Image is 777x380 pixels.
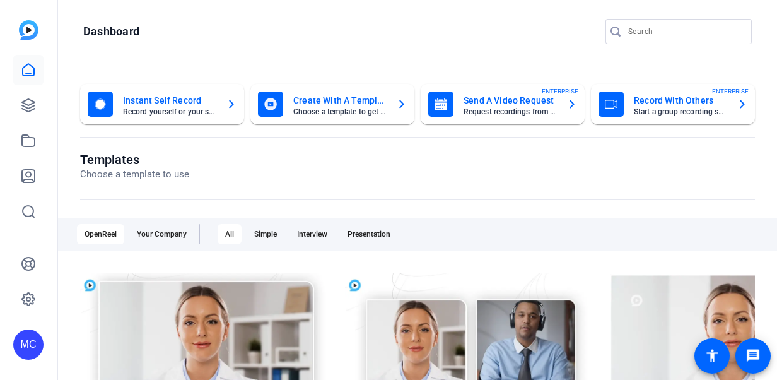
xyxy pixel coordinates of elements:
mat-card-title: Create With A Template [293,93,387,108]
mat-card-subtitle: Start a group recording session [634,108,727,116]
span: Start with [PERSON_NAME] [434,318,526,326]
span: ENTERPRISE [542,86,578,96]
mat-card-subtitle: Record yourself or your screen [123,108,216,116]
mat-icon: check_circle [681,314,696,330]
mat-card-subtitle: Request recordings from anyone, anywhere [464,108,557,116]
div: Your Company [129,224,194,244]
div: Interview [289,224,335,244]
div: MC [13,330,44,360]
img: blue-gradient.svg [19,20,38,40]
mat-card-subtitle: Choose a template to get started [293,108,387,116]
mat-card-title: Record With Others [634,93,727,108]
p: Choose a template to use [80,167,189,182]
h1: Templates [80,152,189,167]
mat-icon: accessibility [704,348,720,364]
button: Instant Self RecordRecord yourself or your screen [80,84,244,124]
mat-icon: check_circle [416,314,431,330]
div: Presentation [340,224,398,244]
mat-icon: play_arrow [155,350,170,365]
mat-icon: message [745,348,761,364]
mat-card-title: Send A Video Request [464,93,557,108]
div: All [218,224,242,244]
input: Search [628,24,742,39]
span: Preview [PERSON_NAME] [437,354,523,362]
span: ENTERPRISE [712,86,749,96]
button: Send A Video RequestRequest recordings from anyone, anywhereENTERPRISE [421,84,585,124]
mat-icon: play_arrow [419,350,435,365]
mat-icon: check_circle [151,314,166,330]
span: Preview [PERSON_NAME] [172,354,258,362]
mat-card-title: Instant Self Record [123,93,216,108]
button: Record With OthersStart a group recording sessionENTERPRISE [591,84,755,124]
div: Simple [247,224,284,244]
button: Create With A TemplateChoose a template to get started [250,84,414,124]
span: Start with [PERSON_NAME] [169,318,261,326]
mat-icon: play_arrow [684,350,699,365]
h1: Dashboard [83,24,139,39]
div: OpenReel [77,224,124,244]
